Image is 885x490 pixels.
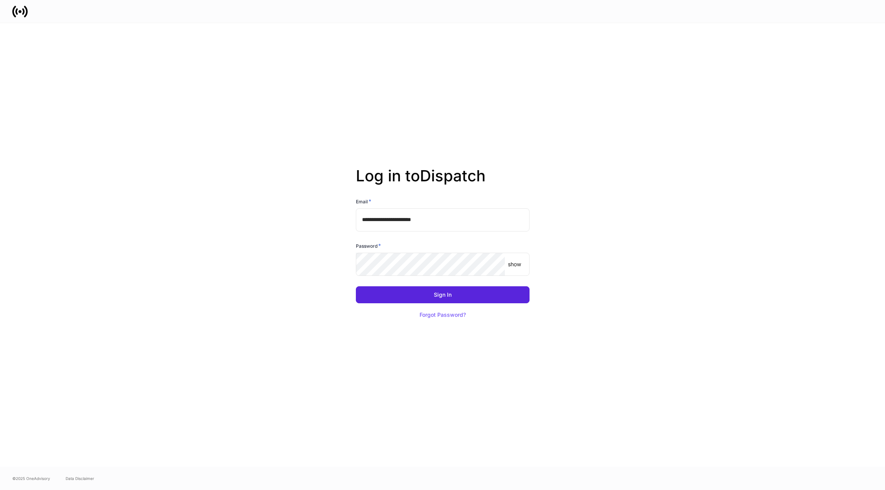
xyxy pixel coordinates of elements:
button: Sign In [356,286,530,303]
p: show [508,260,521,268]
button: Forgot Password? [410,306,475,323]
h6: Password [356,242,381,250]
h2: Log in to Dispatch [356,167,530,198]
a: Data Disclaimer [66,475,94,482]
div: Sign In [434,292,452,297]
h6: Email [356,198,371,205]
span: © 2025 OneAdvisory [12,475,50,482]
div: Forgot Password? [420,312,466,318]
